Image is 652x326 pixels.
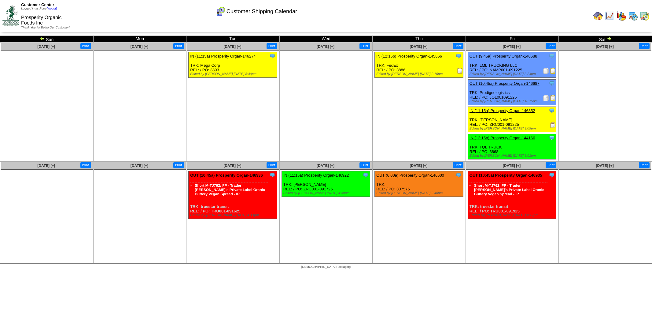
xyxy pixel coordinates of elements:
[21,26,70,29] span: Thank You for Being Our Customer!
[190,213,277,217] div: Edited by [PERSON_NAME] [DATE] 4:11pm
[317,44,334,49] a: [DATE] [+]
[375,171,463,197] div: TRK: REL: / PO: 307575
[453,43,463,49] button: Print
[21,7,57,10] span: Logged in as Rcoe
[410,163,427,168] a: [DATE] [+]
[269,53,275,59] img: Tooltip
[223,163,241,168] a: [DATE] [+]
[93,36,186,43] td: Mon
[503,163,521,168] a: [DATE] [+]
[549,135,555,141] img: Tooltip
[37,44,55,49] a: [DATE] [+]
[359,43,370,49] button: Print
[173,162,184,168] button: Print
[40,36,45,41] img: arrowleft.gif
[21,2,54,7] span: Customer Center
[546,162,556,168] button: Print
[468,52,556,78] div: TRK: LML TRUCKING LLC REL: / PO: NAMP001-091225
[373,36,466,43] td: Thu
[186,36,280,43] td: Tue
[375,52,463,78] div: TRK: FedEx REL: / PO: 3886
[470,127,556,130] div: Edited by [PERSON_NAME] [DATE] 3:09pm
[470,173,542,178] a: OUT (10:45a) Prosperity Organ-146935
[503,44,521,49] a: [DATE] [+]
[301,265,351,269] span: [DEMOGRAPHIC_DATA] Packaging
[470,154,556,158] div: Edited by [PERSON_NAME] [DATE] 8:01pm
[267,162,277,168] button: Print
[470,136,535,140] a: IN (12:15p) Prosperity Organ-144166
[376,173,444,178] a: OUT (6:00a) Prosperity Organ-146600
[189,171,277,219] div: TRK: truestar transit REL: / PO: TRU001-091625
[282,171,370,197] div: TRK: [PERSON_NAME] REL: / PO: ZRC001-091725
[376,72,463,76] div: Edited by [PERSON_NAME] [DATE] 2:16pm
[283,173,349,178] a: IN (11:15a) Prosperity Organ-146922
[376,191,463,195] div: Edited by [PERSON_NAME] [DATE] 2:48pm
[470,72,556,76] div: Edited by [PERSON_NAME] [DATE] 3:24pm
[549,53,555,59] img: Tooltip
[470,213,556,217] div: Edited by [PERSON_NAME] [DATE] 4:12pm
[543,68,549,74] img: Packing Slip
[455,172,462,178] img: Tooltip
[628,11,638,21] img: calendarprod.gif
[376,54,442,58] a: IN (12:15p) Prosperity Organ-145666
[131,44,148,49] a: [DATE] [+]
[546,43,556,49] button: Print
[410,44,427,49] a: [DATE] [+]
[550,95,556,101] img: Bill of Lading
[474,183,544,196] a: Short M-TJ762: FP - Trader [PERSON_NAME]'s Private Label Oranic Buttery Vegan Spread - IP
[549,107,555,114] img: Tooltip
[227,8,297,15] span: Customer Shipping Calendar
[559,36,652,43] td: Sat
[470,81,540,86] a: OUT (10:45a) Prosperity Organ-146687
[189,52,277,78] div: TRK: Mega Corp REL: / PO: 3893
[617,11,626,21] img: graph.gif
[596,163,614,168] a: [DATE] [+]
[317,163,334,168] a: [DATE] [+]
[215,6,225,16] img: calendarcustomer.gif
[596,44,614,49] a: [DATE] [+]
[639,43,650,49] button: Print
[455,53,462,59] img: Tooltip
[223,44,241,49] a: [DATE] [+]
[468,107,556,132] div: TRK: [PERSON_NAME] REL: / PO: ZRC001-091225
[543,95,549,101] img: Packing Slip
[639,162,650,168] button: Print
[470,99,556,103] div: Edited by [PERSON_NAME] [DATE] 10:15pm
[550,122,556,128] img: Receiving Document
[453,162,463,168] button: Print
[195,183,265,196] a: Short M-TJ762: FP - Trader [PERSON_NAME]'s Private Label Oranic Buttery Vegan Spread - IP
[173,43,184,49] button: Print
[21,15,62,26] span: Prosperity Organic Foods Inc
[607,36,612,41] img: arrowright.gif
[283,191,370,195] div: Edited by [PERSON_NAME] [DATE] 4:38pm
[593,11,603,21] img: home.gif
[37,163,55,168] a: [DATE] [+]
[470,54,537,58] a: OUT (9:45a) Prosperity Organ-146688
[468,134,556,159] div: TRK: TQL TRUCK REL: / PO: 3868
[363,172,369,178] img: Tooltip
[550,68,556,74] img: Bill of Lading
[468,171,556,219] div: TRK: truestar transit REL: / PO: TRU001-091925
[605,11,615,21] img: line_graph.gif
[549,80,555,86] img: Tooltip
[269,172,275,178] img: Tooltip
[131,163,148,168] a: [DATE] [+]
[190,54,256,58] a: IN (11:15a) Prosperity Organ-146274
[46,7,57,10] a: (logout)
[267,43,277,49] button: Print
[359,162,370,168] button: Print
[457,68,463,74] img: Receiving Document
[468,80,556,105] div: TRK: Prodigeelogistics REL: / PO: JOL001091225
